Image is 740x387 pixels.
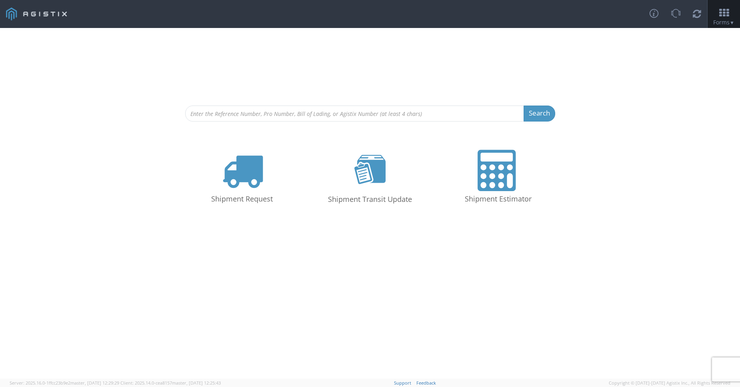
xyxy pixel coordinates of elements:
h4: Shipment Transit Update [318,195,422,203]
span: Client: 2025.14.0-cea8157 [120,380,221,386]
a: Feedback [416,380,436,386]
span: Server: 2025.16.0-1ffcc23b9e2 [10,380,119,386]
span: Forms [713,18,734,26]
h4: Shipment Request [190,195,294,203]
img: logo-v3-cdcb0a1e2971325b947c.png [6,8,68,20]
span: Copyright © [DATE]-[DATE] Agistix Inc., All Rights Reserved [609,380,730,386]
span: master, [DATE] 12:25:43 [172,380,221,386]
a: Shipment Transit Update [310,142,430,215]
a: Shipment Request [182,142,302,215]
span: ▼ [730,19,734,26]
h4: Shipment Estimator [446,195,550,203]
span: master, [DATE] 12:29:29 [70,380,119,386]
a: Support [394,380,411,386]
input: Enter the Reference Number, Pro Number, Bill of Lading, or Agistix Number (at least 4 chars) [185,106,524,122]
a: Shipment Estimator [438,142,558,215]
button: Search [524,106,555,122]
